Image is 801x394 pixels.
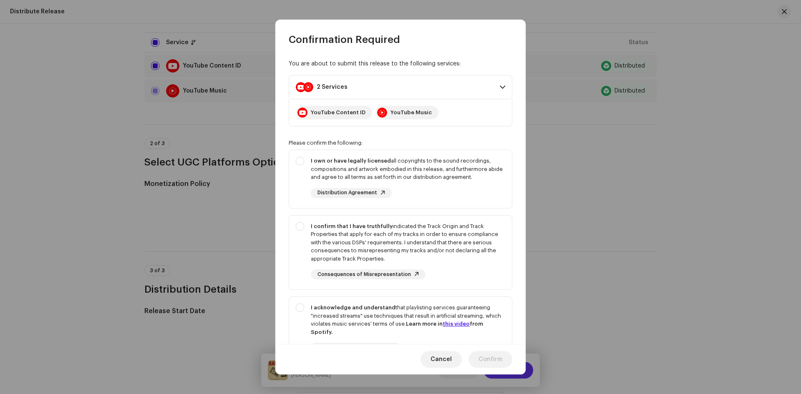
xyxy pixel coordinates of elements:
[311,157,505,181] div: all copyrights to the sound recordings, compositions and artwork embodied in this release, and fu...
[289,75,512,99] p-accordion-header: 2 Services
[289,215,512,290] p-togglebutton: I confirm that I have truthfullyindicated the Track Origin and Track Properties that apply for ea...
[317,272,411,277] span: Consequences of Misrepresentation
[421,351,462,368] button: Cancel
[311,321,483,335] strong: Learn more in from Spotify.
[311,158,391,163] strong: I own or have legally licensed
[469,351,512,368] button: Confirm
[443,321,470,326] a: this video
[311,223,393,229] strong: I confirm that I have truthfully
[479,351,502,368] span: Confirm
[311,304,505,336] div: that playlisting services guaranteeing "increased streams" use techniques that result in artifici...
[311,305,395,310] strong: I acknowledge and understand
[289,140,512,146] div: Please confirm the following:
[311,109,365,116] div: YouTube Content ID
[390,109,432,116] div: YouTube Music
[289,33,400,46] span: Confirmation Required
[317,190,377,196] span: Distribution Agreement
[289,99,512,126] p-accordion-content: 2 Services
[311,222,505,263] div: indicated the Track Origin and Track Properties that apply for each of my tracks in order to ensu...
[289,150,512,208] p-togglebutton: I own or have legally licensedall copyrights to the sound recordings, compositions and artwork em...
[431,351,452,368] span: Cancel
[289,296,512,376] p-togglebutton: I acknowledge and understandthat playlisting services guaranteeing "increased streams" use techni...
[317,84,348,90] div: 2 Services
[289,60,512,68] div: You are about to submit this release to the following services:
